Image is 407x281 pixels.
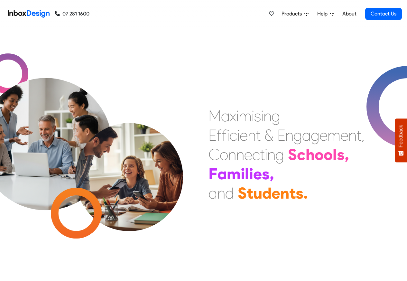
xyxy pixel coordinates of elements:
div: , [270,164,274,183]
div: c [252,145,260,164]
div: o [220,145,228,164]
div: i [249,164,253,183]
div: C [208,145,220,164]
div: i [261,106,264,126]
a: Contact Us [365,8,402,20]
a: Products [279,7,311,20]
div: e [240,126,248,145]
div: n [280,183,289,203]
div: f [222,126,227,145]
div: d [225,183,234,203]
div: , [361,126,365,145]
div: s [262,164,270,183]
a: Help [315,7,337,20]
div: a [217,164,227,183]
span: Feedback [398,125,404,147]
div: i [237,126,240,145]
div: s [296,183,303,203]
div: h [306,145,315,164]
div: e [340,126,348,145]
div: n [348,126,356,145]
div: o [315,145,324,164]
div: n [228,145,236,164]
div: c [229,126,237,145]
div: d [262,183,272,203]
div: n [264,106,272,126]
div: E [208,126,217,145]
div: n [267,145,275,164]
div: t [247,183,253,203]
div: e [319,126,328,145]
div: m [227,164,241,183]
div: n [248,126,256,145]
div: n [285,126,293,145]
div: g [272,106,280,126]
div: u [253,183,262,203]
div: e [253,164,262,183]
div: Maximising Efficient & Engagement, Connecting Schools, Families, and Students. [208,106,365,203]
div: M [208,106,221,126]
a: 07 281 1600 [55,10,89,18]
div: a [302,126,311,145]
a: About [340,7,358,20]
div: S [288,145,297,164]
img: parents_with_child.png [62,96,197,231]
div: l [333,145,337,164]
div: n [217,183,225,203]
div: f [217,126,222,145]
div: g [293,126,302,145]
div: t [289,183,296,203]
div: s [254,106,261,126]
div: S [238,183,247,203]
div: i [241,164,245,183]
button: Feedback - Show survey [395,118,407,162]
div: e [244,145,252,164]
div: i [265,145,267,164]
div: m [239,106,252,126]
div: t [256,126,261,145]
span: Products [282,10,304,18]
div: a [208,183,217,203]
div: F [208,164,217,183]
span: Help [317,10,330,18]
div: i [252,106,254,126]
div: m [328,126,340,145]
div: a [221,106,230,126]
div: , [345,145,349,164]
div: & [264,126,273,145]
div: e [272,183,280,203]
div: . [303,183,308,203]
div: g [275,145,284,164]
div: t [260,145,265,164]
div: x [230,106,236,126]
div: l [245,164,249,183]
div: g [311,126,319,145]
div: i [227,126,229,145]
div: i [236,106,239,126]
div: E [277,126,285,145]
div: s [337,145,345,164]
div: t [356,126,361,145]
div: c [297,145,306,164]
div: n [236,145,244,164]
div: o [324,145,333,164]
